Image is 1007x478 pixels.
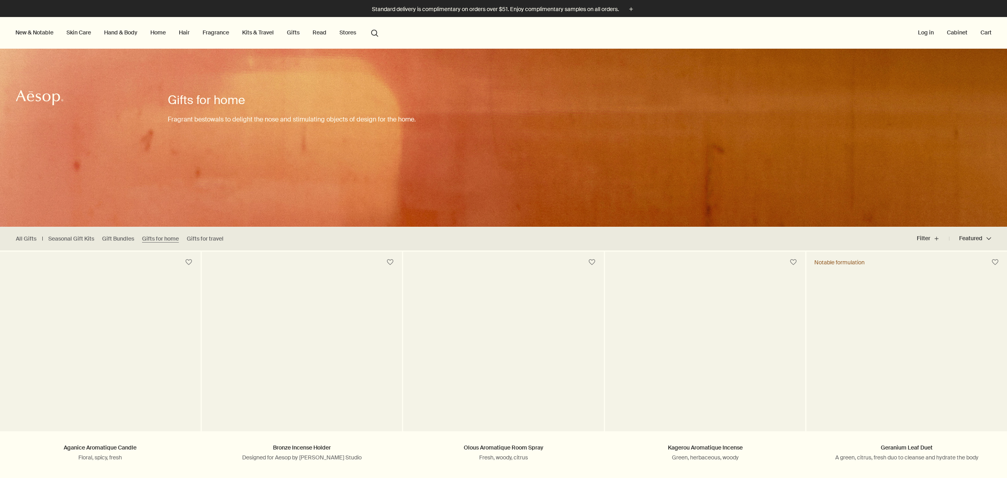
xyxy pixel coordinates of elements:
a: Hair [177,27,191,38]
a: Kits & Travel [241,27,275,38]
button: Save to cabinet [786,255,800,269]
a: Seasonal Gift Kits [48,235,94,243]
a: Home [149,27,167,38]
p: Fresh, woody, citrus [415,454,592,461]
p: Floral, spicy, fresh [12,454,189,461]
p: Green, herbaceous, woody [617,454,794,461]
p: Fragrant bestowals to delight the nose and stimulating objects of design for the home. [168,114,416,125]
p: Designed for Aesop by [PERSON_NAME] Studio [214,454,391,461]
button: Filter [917,229,949,248]
a: Cabinet [945,27,969,38]
button: Cart [979,27,993,38]
p: A green, citrus, fresh duo to cleanse and hydrate the body [818,454,995,461]
nav: primary [14,17,382,49]
a: Hand & Body [102,27,139,38]
button: Save to cabinet [182,255,196,269]
p: Standard delivery is complimentary on orders over $51. Enjoy complimentary samples on all orders. [372,5,619,13]
h1: Gifts for home [168,92,416,108]
a: Fragrance [201,27,231,38]
button: Save to cabinet [988,255,1002,269]
button: Save to cabinet [585,255,599,269]
a: Gifts [285,27,301,38]
button: Stores [338,27,358,38]
a: Aesop [14,88,65,110]
a: Gifts for travel [187,235,224,243]
button: Standard delivery is complimentary on orders over $51. Enjoy complimentary samples on all orders. [372,5,635,14]
nav: supplementary [916,17,993,49]
a: Gifts for home [142,235,179,243]
button: Open search [368,25,382,40]
a: All Gifts [16,235,36,243]
a: Bronze Incense Holder [273,444,331,451]
button: Log in [916,27,935,38]
button: Featured [949,229,991,248]
a: Kagerou Aromatique Incense [668,444,743,451]
a: Skin Care [65,27,93,38]
a: Olous Aromatique Room Spray [464,444,543,451]
div: Notable formulation [814,259,865,266]
button: Save to cabinet [383,255,397,269]
a: Gift Bundles [102,235,134,243]
a: Read [311,27,328,38]
a: Aganice Aromatique Candle [64,444,137,451]
svg: Aesop [16,90,63,106]
a: Geranium Leaf Duet [881,444,933,451]
button: New & Notable [14,27,55,38]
